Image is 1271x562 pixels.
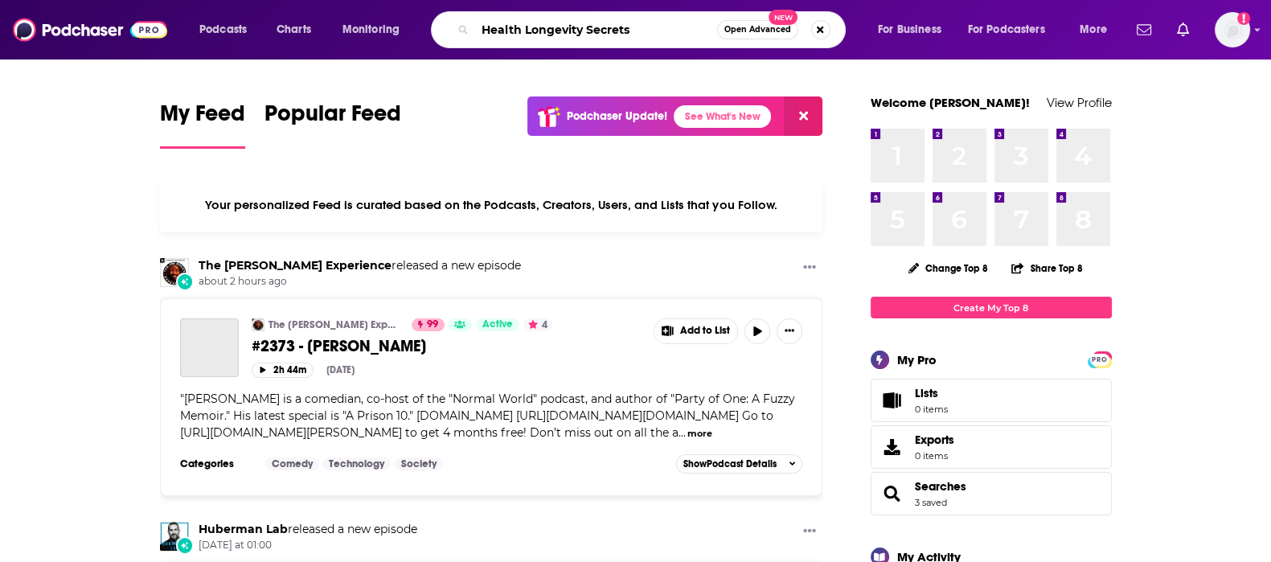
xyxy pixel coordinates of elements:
span: " [180,392,795,440]
h3: released a new episode [199,522,417,537]
button: Share Top 8 [1011,252,1083,284]
h3: released a new episode [199,258,521,273]
input: Search podcasts, credits, & more... [475,17,717,43]
span: 0 items [915,404,948,415]
button: ShowPodcast Details [676,454,803,474]
a: 3 saved [915,497,947,508]
a: Exports [871,425,1112,469]
a: Searches [915,479,966,494]
span: Open Advanced [724,26,791,34]
a: Society [395,457,443,470]
span: Lists [876,389,908,412]
span: Exports [915,433,954,447]
a: My Feed [160,100,245,149]
span: Show Podcast Details [683,458,777,470]
a: Comedy [265,457,319,470]
button: Show More Button [797,522,822,542]
a: Show notifications dropdown [1171,16,1195,43]
a: Searches [876,482,908,505]
a: Huberman Lab [199,522,288,536]
span: #2373 - [PERSON_NAME] [252,336,426,356]
button: open menu [957,17,1068,43]
button: 2h 44m [252,363,314,378]
a: Show notifications dropdown [1130,16,1158,43]
div: New Episode [176,536,194,554]
a: Welcome [PERSON_NAME]! [871,95,1030,110]
img: Podchaser - Follow, Share and Rate Podcasts [13,14,167,45]
span: Add to List [680,325,730,337]
a: #2373 - [PERSON_NAME] [252,336,642,356]
span: Podcasts [199,18,247,41]
span: 99 [427,317,438,333]
img: The Joe Rogan Experience [160,258,189,287]
span: Active [482,317,513,333]
span: New [769,10,797,25]
a: Create My Top 8 [871,297,1112,318]
button: 4 [523,318,552,331]
span: Charts [277,18,311,41]
span: Logged in as nicole.koremenos [1215,12,1250,47]
button: Change Top 8 [899,258,998,278]
div: Your personalized Feed is curated based on the Podcasts, Creators, Users, and Lists that you Follow. [160,178,823,232]
button: open menu [188,17,268,43]
a: PRO [1090,353,1109,365]
span: [PERSON_NAME] is a comedian, co-host of the "Normal World" podcast, and author of "Party of One: ... [180,392,795,440]
img: Huberman Lab [160,522,189,551]
a: #2373 - Dave Landau [180,318,239,377]
span: [DATE] at 01:00 [199,539,417,552]
button: Show More Button [797,258,822,278]
span: ... [679,425,686,440]
button: Open AdvancedNew [717,20,798,39]
a: The [PERSON_NAME] Experience [269,318,401,331]
span: Exports [876,436,908,458]
span: For Business [878,18,941,41]
span: My Feed [160,100,245,137]
button: open menu [1068,17,1127,43]
span: PRO [1090,354,1109,366]
div: My Pro [897,352,937,367]
button: Show profile menu [1215,12,1250,47]
a: Popular Feed [264,100,401,149]
span: 0 items [915,450,954,461]
span: More [1080,18,1107,41]
button: open menu [331,17,420,43]
img: User Profile [1215,12,1250,47]
span: Searches [871,472,1112,515]
span: Lists [915,386,948,400]
div: New Episode [176,273,194,290]
a: Technology [322,457,391,470]
svg: Add a profile image [1237,12,1250,25]
span: For Podcasters [968,18,1045,41]
p: Podchaser Update! [567,109,667,123]
button: Show More Button [777,318,802,344]
span: Lists [915,386,938,400]
div: Search podcasts, credits, & more... [446,11,861,48]
button: open menu [867,17,961,43]
span: about 2 hours ago [199,275,521,289]
img: The Joe Rogan Experience [252,318,264,331]
a: The Joe Rogan Experience [199,258,392,273]
a: Active [476,318,519,331]
h3: Categories [180,457,252,470]
a: Charts [266,17,321,43]
div: [DATE] [326,364,355,375]
a: See What's New [674,105,771,128]
button: more [687,427,712,441]
span: Monitoring [342,18,400,41]
button: Show More Button [654,319,738,343]
span: Popular Feed [264,100,401,137]
a: 99 [412,318,445,331]
a: View Profile [1047,95,1112,110]
a: Lists [871,379,1112,422]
